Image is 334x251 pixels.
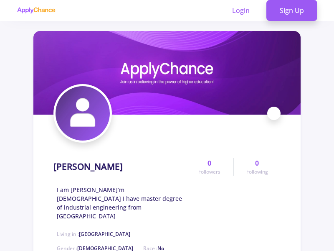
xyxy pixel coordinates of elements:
span: [GEOGRAPHIC_DATA] [79,231,130,238]
span: Living in : [57,231,130,238]
a: 0Following [233,158,281,176]
span: Following [246,168,268,176]
img: applychance logo text only [17,7,56,14]
span: Followers [198,168,220,176]
a: 0Followers [186,158,233,176]
span: 0 [207,158,211,168]
span: I am [PERSON_NAME]’m [DEMOGRAPHIC_DATA] I have master degree of industrial engineering from [GEOG... [57,185,186,220]
span: 0 [255,158,259,168]
img: Anita Golmohammadicover image [33,31,301,115]
h1: [PERSON_NAME] [53,161,123,172]
img: Anita Golmohammadiavatar [56,86,110,141]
